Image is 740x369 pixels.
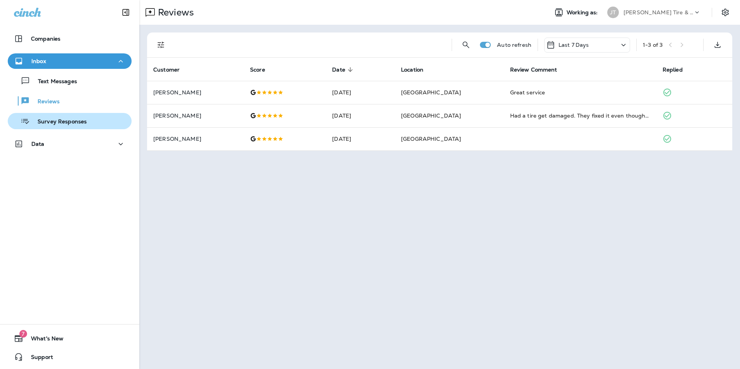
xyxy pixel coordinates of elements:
span: [GEOGRAPHIC_DATA] [401,89,461,96]
span: Date [332,66,355,73]
p: Auto refresh [497,42,531,48]
button: 7What's New [8,331,132,346]
td: [DATE] [326,104,395,127]
div: JT [607,7,619,18]
button: Survey Responses [8,113,132,129]
button: Reviews [8,93,132,109]
div: Great service [510,89,650,96]
button: Support [8,349,132,365]
span: Location [401,66,433,73]
button: Search Reviews [458,37,474,53]
span: Date [332,67,345,73]
button: Filters [153,37,169,53]
p: Reviews [155,7,194,18]
span: 7 [19,330,27,338]
p: [PERSON_NAME] [153,89,238,96]
p: Last 7 Days [558,42,589,48]
p: Reviews [30,98,60,106]
td: [DATE] [326,127,395,150]
div: 1 - 3 of 3 [643,42,663,48]
span: Score [250,66,275,73]
span: What's New [23,335,63,345]
button: Settings [718,5,732,19]
p: Inbox [31,58,46,64]
p: Text Messages [30,78,77,85]
button: Inbox [8,53,132,69]
button: Text Messages [8,73,132,89]
button: Export as CSV [710,37,725,53]
p: [PERSON_NAME] [153,113,238,119]
button: Companies [8,31,132,46]
p: Survey Responses [30,118,87,126]
td: [DATE] [326,81,395,104]
button: Data [8,136,132,152]
p: Companies [31,36,60,42]
span: Location [401,67,423,73]
p: [PERSON_NAME] [153,136,238,142]
p: Data [31,141,45,147]
span: Replied [663,66,693,73]
span: Support [23,354,53,363]
div: Had a tire get damaged. They fixed it even though it was almost closing time which was much appre... [510,112,650,120]
span: Working as: [567,9,600,16]
span: Score [250,67,265,73]
p: [PERSON_NAME] Tire & Auto [624,9,693,15]
span: [GEOGRAPHIC_DATA] [401,112,461,119]
span: Review Comment [510,67,557,73]
button: Collapse Sidebar [115,5,137,20]
span: Review Comment [510,66,567,73]
span: Customer [153,67,180,73]
span: [GEOGRAPHIC_DATA] [401,135,461,142]
span: Replied [663,67,683,73]
span: Customer [153,66,190,73]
